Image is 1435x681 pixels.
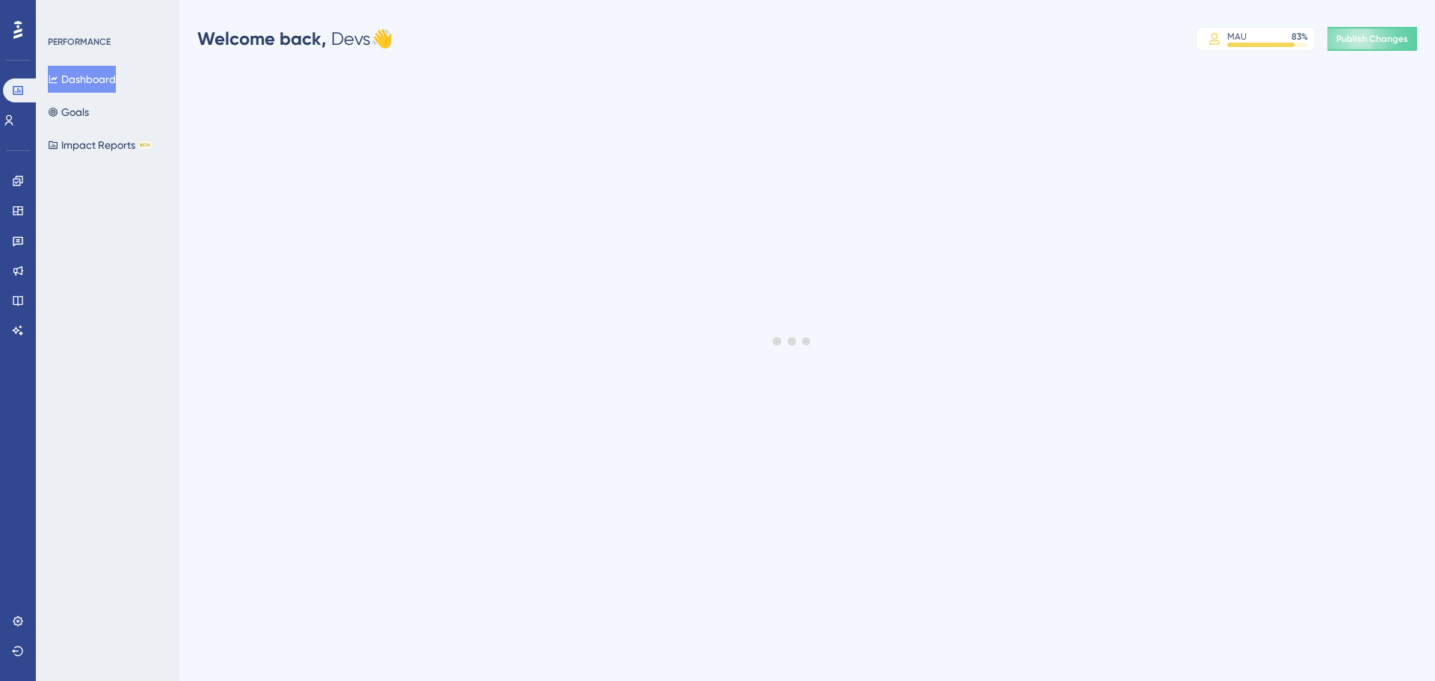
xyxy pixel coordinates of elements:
button: Impact ReportsBETA [48,132,152,158]
button: Publish Changes [1327,27,1417,51]
div: BETA [138,141,152,149]
div: Devs 👋 [197,27,393,51]
button: Goals [48,99,89,126]
span: Publish Changes [1336,33,1408,45]
div: 83 % [1291,31,1308,43]
div: PERFORMANCE [48,36,111,48]
div: MAU [1227,31,1247,43]
button: Dashboard [48,66,116,93]
span: Welcome back, [197,28,327,49]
